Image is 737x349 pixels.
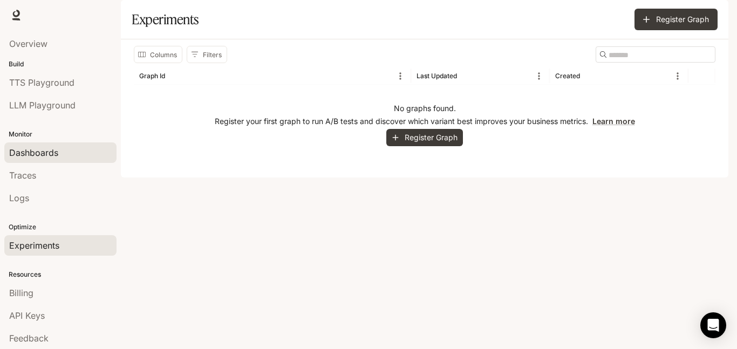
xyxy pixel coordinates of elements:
button: Sort [458,68,474,84]
button: Select columns [134,46,182,63]
div: Open Intercom Messenger [700,312,726,338]
button: Menu [392,68,408,84]
button: Sort [581,68,597,84]
a: Learn more [592,117,635,126]
div: Created [555,72,580,80]
p: Register your first graph to run A/B tests and discover which variant best improves your business... [215,116,635,127]
div: Last Updated [417,72,457,80]
h1: Experiments [132,9,199,30]
button: Menu [531,68,547,84]
div: Graph Id [139,72,165,80]
button: Register Graph [386,129,463,147]
div: Search [596,46,715,63]
button: Sort [166,68,182,84]
button: Menu [670,68,686,84]
p: No graphs found. [394,103,456,114]
button: Show filters [187,46,227,63]
button: Register Graph [634,9,718,30]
